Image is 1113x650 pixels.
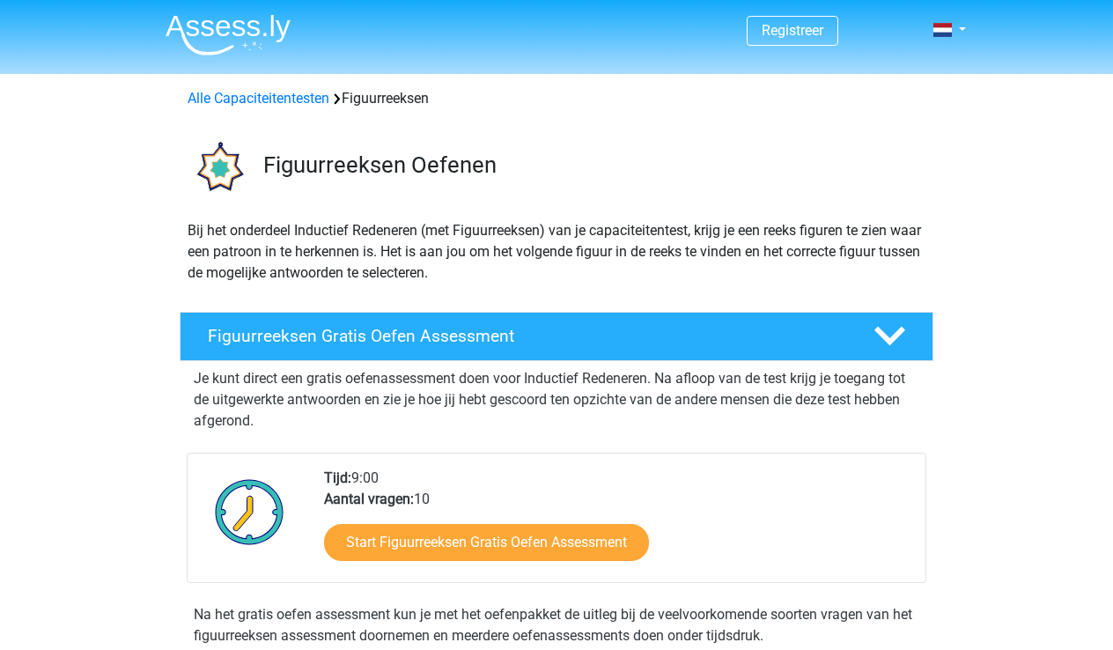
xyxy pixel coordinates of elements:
b: Aantal vragen: [324,491,414,507]
h4: Figuurreeksen Gratis Oefen Assessment [208,326,845,346]
img: Assessly [166,14,291,55]
a: Start Figuurreeksen Gratis Oefen Assessment [324,524,649,561]
a: Alle Capaciteitentesten [188,90,329,107]
h3: Figuurreeksen Oefenen [263,151,919,179]
p: Bij het onderdeel Inductief Redeneren (met Figuurreeksen) van je capaciteitentest, krijg je een r... [188,220,925,284]
div: Na het gratis oefen assessment kun je met het oefenpakket de uitleg bij de veelvoorkomende soorte... [187,604,926,646]
div: 9:00 10 [311,468,925,582]
a: Figuurreeksen Gratis Oefen Assessment [173,312,940,361]
img: Klok [205,468,294,556]
b: Tijd: [324,469,351,486]
p: Je kunt direct een gratis oefenassessment doen voor Inductief Redeneren. Na afloop van de test kr... [194,368,919,432]
img: figuurreeksen [181,130,255,205]
a: Registreer [762,22,823,39]
div: Figuurreeksen [181,88,932,109]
